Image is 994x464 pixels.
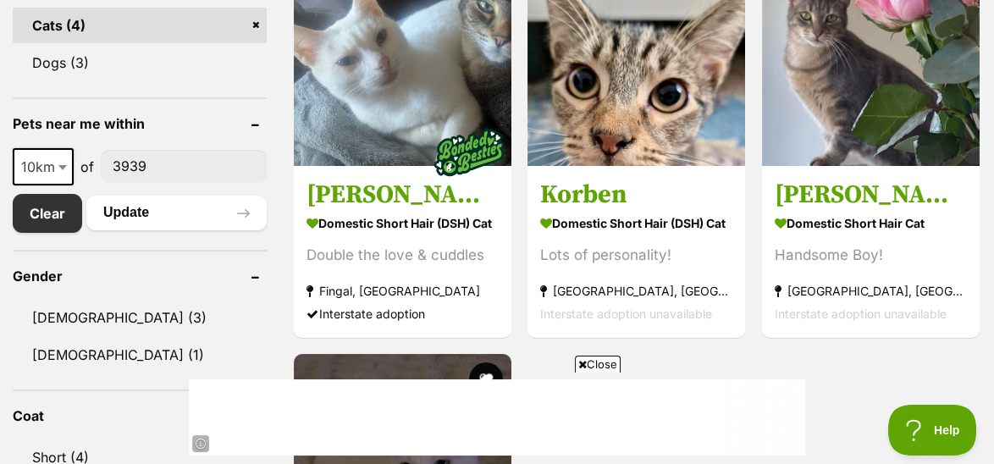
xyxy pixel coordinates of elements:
[13,116,267,131] header: Pets near me within
[540,211,732,235] strong: Domestic Short Hair (DSH) Cat
[306,302,499,325] div: Interstate adoption
[13,148,74,185] span: 10km
[13,408,267,423] header: Coat
[527,166,745,338] a: Korben Domestic Short Hair (DSH) Cat Lots of personality! [GEOGRAPHIC_DATA], [GEOGRAPHIC_DATA] In...
[294,166,511,338] a: [PERSON_NAME] & [PERSON_NAME] Domestic Short Hair (DSH) Cat Double the love & cuddles Fingal, [GE...
[306,244,499,267] div: Double the love & cuddles
[775,279,967,302] strong: [GEOGRAPHIC_DATA], [GEOGRAPHIC_DATA]
[189,379,805,456] iframe: Advertisement
[86,196,267,229] button: Update
[762,166,980,338] a: [PERSON_NAME] 🐈‍⬛ Domestic Short Hair Cat Handsome Boy! [GEOGRAPHIC_DATA], [GEOGRAPHIC_DATA] Inte...
[575,356,621,373] span: Close
[306,279,499,302] strong: Fingal, [GEOGRAPHIC_DATA]
[13,300,267,335] a: [DEMOGRAPHIC_DATA] (3)
[13,45,267,80] a: Dogs (3)
[80,157,94,177] span: of
[13,194,82,233] a: Clear
[306,211,499,235] strong: Domestic Short Hair (DSH) Cat
[427,110,511,195] img: bonded besties
[13,268,267,284] header: Gender
[13,337,267,373] a: [DEMOGRAPHIC_DATA] (1)
[540,179,732,211] h3: Korben
[775,244,967,267] div: Handsome Boy!
[888,405,977,456] iframe: Help Scout Beacon - Open
[13,8,267,43] a: Cats (4)
[775,211,967,235] strong: Domestic Short Hair Cat
[775,307,947,321] span: Interstate adoption unavailable
[540,279,732,302] strong: [GEOGRAPHIC_DATA], [GEOGRAPHIC_DATA]
[540,307,712,321] span: Interstate adoption unavailable
[306,179,499,211] h3: [PERSON_NAME] & [PERSON_NAME]
[540,244,732,267] div: Lots of personality!
[101,150,267,182] input: postcode
[775,179,967,211] h3: [PERSON_NAME] 🐈‍⬛
[14,155,72,179] span: 10km
[469,362,503,396] button: favourite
